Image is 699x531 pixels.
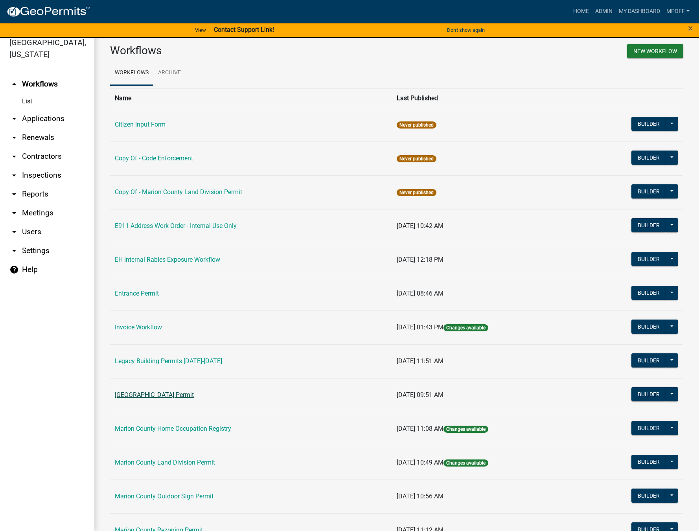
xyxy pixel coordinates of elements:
[631,117,666,131] button: Builder
[110,61,153,86] a: Workflows
[214,26,274,33] strong: Contact Support Link!
[9,265,19,274] i: help
[115,188,242,196] a: Copy Of - Marion County Land Division Permit
[115,323,162,331] a: Invoice Workflow
[115,391,194,399] a: [GEOGRAPHIC_DATA] Permit
[631,151,666,165] button: Builder
[631,455,666,469] button: Builder
[444,24,488,37] button: Don't show again
[627,44,683,58] button: New Workflow
[592,4,616,19] a: Admin
[9,208,19,218] i: arrow_drop_down
[631,218,666,232] button: Builder
[397,425,443,432] span: [DATE] 11:08 AM
[631,353,666,367] button: Builder
[9,227,19,237] i: arrow_drop_down
[9,114,19,123] i: arrow_drop_down
[115,256,220,263] a: EH-Internal Rabies Exposure Workflow
[115,492,213,500] a: Marion County Outdoor Sign Permit
[397,323,443,331] span: [DATE] 01:43 PM
[9,152,19,161] i: arrow_drop_down
[9,79,19,89] i: arrow_drop_up
[115,290,159,297] a: Entrance Permit
[192,24,209,37] a: View
[397,459,443,466] span: [DATE] 10:49 AM
[397,357,443,365] span: [DATE] 11:51 AM
[616,4,663,19] a: My Dashboard
[397,155,436,162] span: Never published
[9,171,19,180] i: arrow_drop_down
[397,256,443,263] span: [DATE] 12:18 PM
[392,88,578,108] th: Last Published
[397,492,443,500] span: [DATE] 10:56 AM
[115,222,237,230] a: E911 Address Work Order - Internal Use Only
[631,489,666,503] button: Builder
[443,324,488,331] span: Changes available
[443,426,488,433] span: Changes available
[631,387,666,401] button: Builder
[115,425,231,432] a: Marion County Home Occupation Registry
[115,154,193,162] a: Copy Of - Code Enforcement
[115,121,166,128] a: Citizen Input Form
[9,133,19,142] i: arrow_drop_down
[110,88,392,108] th: Name
[688,23,693,34] span: ×
[570,4,592,19] a: Home
[153,61,186,86] a: Archive
[397,189,436,196] span: Never published
[115,357,222,365] a: Legacy Building Permits [DATE]-[DATE]
[631,184,666,198] button: Builder
[115,459,215,466] a: Marion County Land Division Permit
[631,286,666,300] button: Builder
[443,459,488,467] span: Changes available
[688,24,693,33] button: Close
[631,252,666,266] button: Builder
[663,4,693,19] a: mpoff
[397,290,443,297] span: [DATE] 08:46 AM
[9,189,19,199] i: arrow_drop_down
[397,121,436,129] span: Never published
[631,320,666,334] button: Builder
[397,222,443,230] span: [DATE] 10:42 AM
[110,44,391,57] h3: Workflows
[631,421,666,435] button: Builder
[397,391,443,399] span: [DATE] 09:51 AM
[9,246,19,255] i: arrow_drop_down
